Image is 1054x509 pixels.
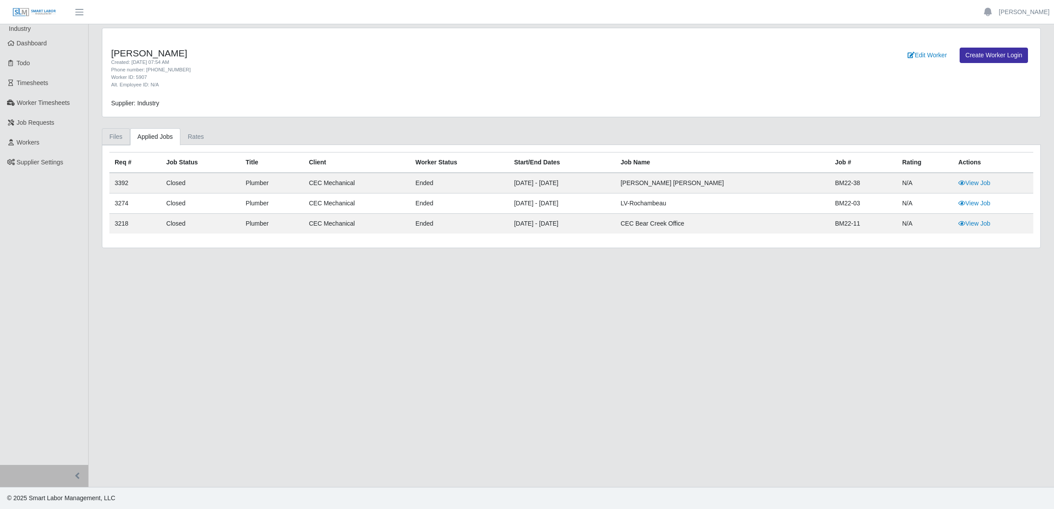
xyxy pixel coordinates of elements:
[109,173,161,193] td: 3392
[7,494,115,502] span: © 2025 Smart Labor Management, LLC
[953,152,1033,173] th: Actions
[303,214,410,234] td: CEC Mechanical
[161,193,240,214] td: Closed
[830,214,897,234] td: BM22-11
[303,173,410,193] td: CEC Mechanical
[410,173,509,193] td: ended
[509,193,616,214] td: [DATE] - [DATE]
[111,66,643,74] div: Phone number: [PHONE_NUMBER]
[109,214,161,234] td: 3218
[111,59,643,66] div: Created: [DATE] 07:54 AM
[615,152,830,173] th: Job Name
[958,220,990,227] a: View Job
[509,173,616,193] td: [DATE] - [DATE]
[303,152,410,173] th: Client
[303,193,410,214] td: CEC Mechanical
[240,173,303,193] td: Plumber
[897,214,953,234] td: N/A
[130,128,180,145] a: Applied Jobs
[509,152,616,173] th: Start/End Dates
[17,99,70,106] span: Worker Timesheets
[9,25,31,32] span: Industry
[17,159,64,166] span: Supplier Settings
[615,193,830,214] td: LV-Rochambeau
[111,100,159,107] span: Supplier: Industry
[17,40,47,47] span: Dashboard
[509,214,616,234] td: [DATE] - [DATE]
[958,179,990,186] a: View Job
[830,173,897,193] td: BM22-38
[240,152,303,173] th: Title
[615,214,830,234] td: CEC Bear Creek Office
[111,48,643,59] h4: [PERSON_NAME]
[109,193,161,214] td: 3274
[111,81,643,89] div: Alt. Employee ID: N/A
[999,7,1050,17] a: [PERSON_NAME]
[17,79,49,86] span: Timesheets
[830,152,897,173] th: Job #
[180,128,212,145] a: Rates
[410,152,509,173] th: Worker Status
[109,152,161,173] th: Req #
[12,7,56,17] img: SLM Logo
[161,152,240,173] th: Job Status
[615,173,830,193] td: [PERSON_NAME] [PERSON_NAME]
[17,119,55,126] span: Job Requests
[17,139,40,146] span: Workers
[161,173,240,193] td: Closed
[240,193,303,214] td: Plumber
[897,193,953,214] td: N/A
[960,48,1028,63] a: Create Worker Login
[102,128,130,145] a: Files
[902,48,953,63] a: Edit Worker
[897,152,953,173] th: Rating
[410,214,509,234] td: ended
[161,214,240,234] td: Closed
[830,193,897,214] td: BM22-03
[958,200,990,207] a: View Job
[17,59,30,67] span: Todo
[111,74,643,81] div: Worker ID: 5907
[897,173,953,193] td: N/A
[410,193,509,214] td: ended
[240,214,303,234] td: Plumber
